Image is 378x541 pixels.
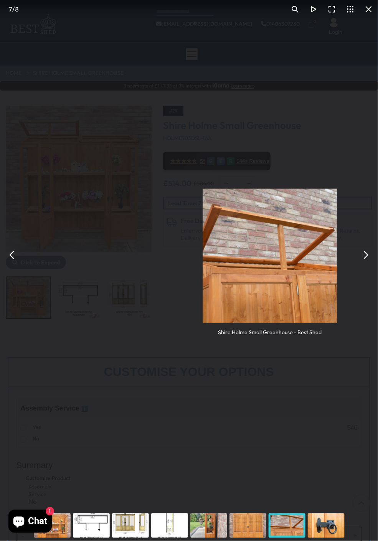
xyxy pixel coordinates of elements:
button: Next [357,246,375,264]
button: Previous [3,246,21,264]
inbox-online-store-chat: Shopify online store chat [6,510,54,535]
span: 8 [15,5,19,13]
div: Shire Holme Small Greenhouse - Best Shed [218,323,322,336]
span: 7 [9,5,13,13]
